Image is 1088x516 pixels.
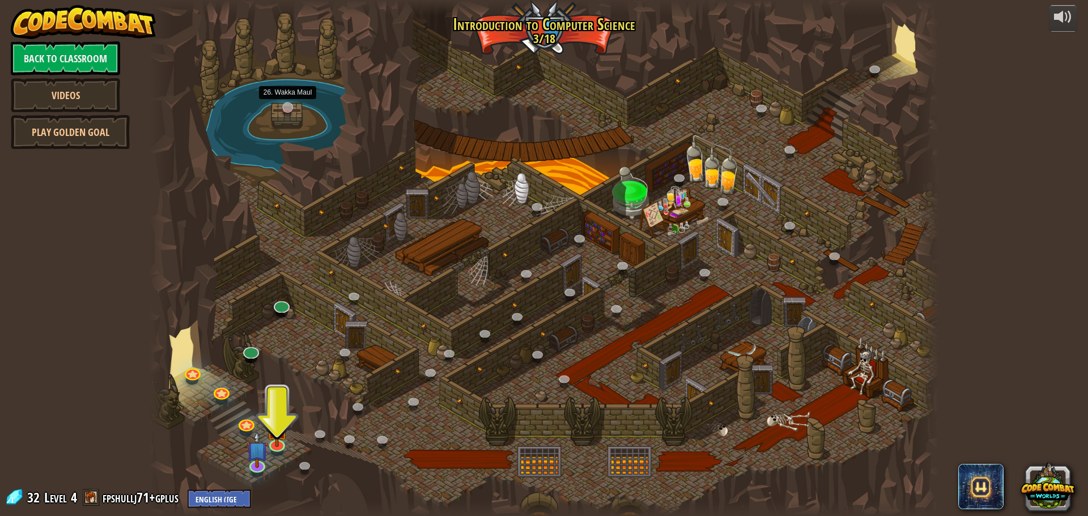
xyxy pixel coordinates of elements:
span: Level [44,488,67,507]
a: fpshullj71+gplus [103,488,182,506]
span: 32 [27,488,43,506]
a: Back to Classroom [11,41,120,75]
a: Videos [11,78,120,112]
button: Adjust volume [1049,5,1077,32]
img: CodeCombat - Learn how to code by playing a game [11,5,156,39]
img: level-banner-unstarted-subscriber.png [246,432,267,468]
span: 4 [71,488,77,506]
img: level-banner-unstarted.png [267,411,288,447]
a: Play Golden Goal [11,115,130,149]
